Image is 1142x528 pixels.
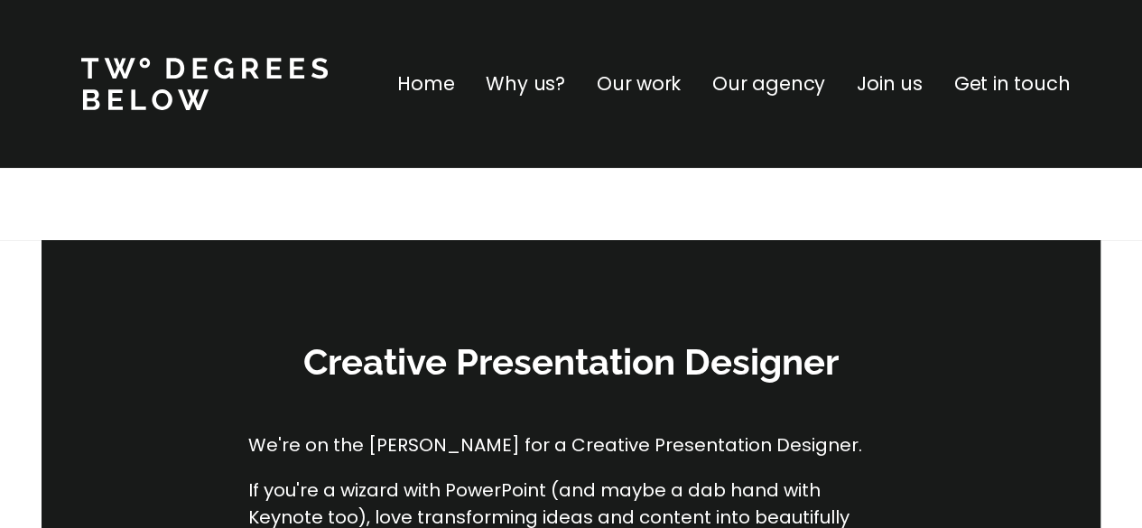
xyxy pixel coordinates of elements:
[954,69,1070,98] a: Get in touch
[597,69,681,98] a: Our work
[397,69,454,98] a: Home
[248,431,894,459] p: We're on the [PERSON_NAME] for a Creative Presentation Designer.
[857,69,923,98] a: Join us
[486,69,565,98] a: Why us?
[301,338,842,386] h3: Creative Presentation Designer
[712,69,825,98] a: Our agency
